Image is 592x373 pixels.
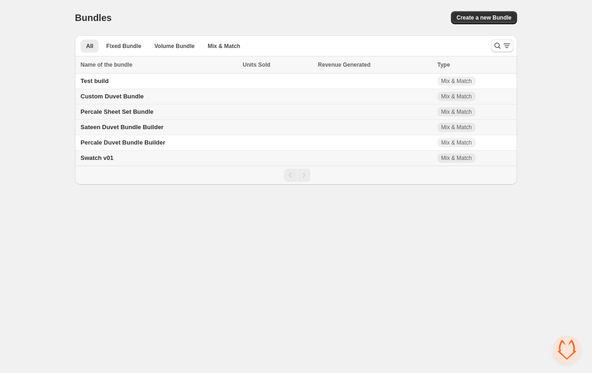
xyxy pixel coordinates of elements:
[81,108,154,115] span: Percale Sheet Set Bundle
[75,166,517,185] nav: Pagination
[441,154,472,162] span: Mix & Match
[155,42,195,50] span: Volume Bundle
[441,124,472,131] span: Mix & Match
[318,60,380,69] button: Revenue Generated
[81,139,165,146] span: Percale Duvet Bundle Builder
[318,60,370,69] span: Revenue Generated
[457,14,511,21] span: Create a new Bundle
[81,124,163,131] span: Sateen Duvet Bundle Builder
[81,93,144,100] span: Custom Duvet Bundle
[106,42,141,50] span: Fixed Bundle
[451,11,517,24] button: Create a new Bundle
[491,39,513,52] button: Search and filter results
[75,12,112,23] h1: Bundles
[441,93,472,100] span: Mix & Match
[81,60,237,69] div: Name of the bundle
[437,60,511,69] div: Type
[441,108,472,116] span: Mix & Match
[242,60,270,69] span: Units Sold
[81,77,108,84] span: Test build
[441,139,472,146] span: Mix & Match
[553,336,581,364] a: Open chat
[441,77,472,85] span: Mix & Match
[242,60,279,69] button: Units Sold
[81,154,114,161] span: Swatch v01
[86,42,93,50] span: All
[208,42,240,50] span: Mix & Match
